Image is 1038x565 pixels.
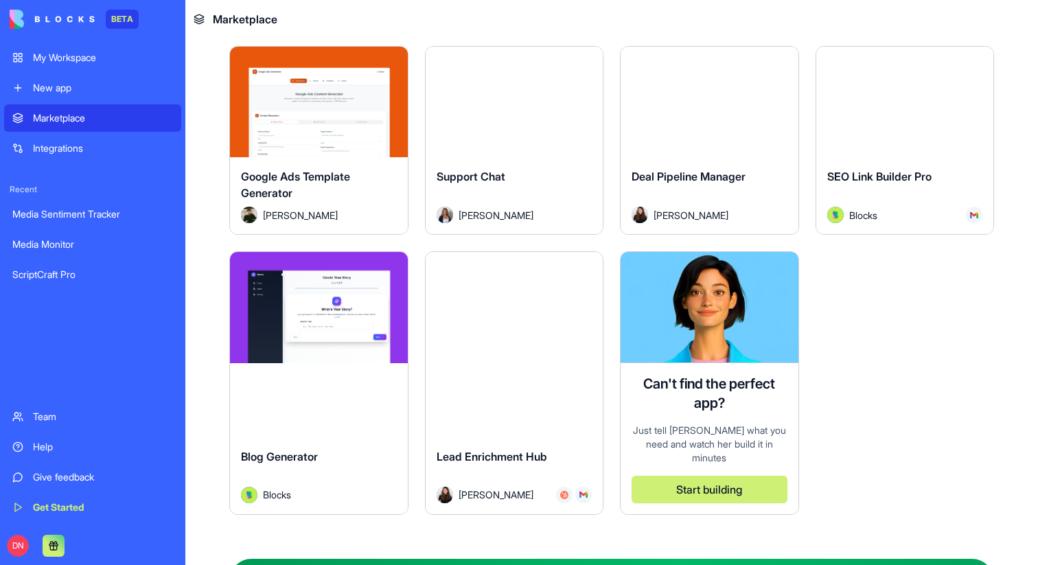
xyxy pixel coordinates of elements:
a: Media Monitor [4,231,181,258]
div: SEO Link Builder Pro [827,168,983,207]
img: Avatar [241,207,257,223]
span: DN [7,535,29,557]
a: Ella AI assistantCan't find the perfect app?Just tell [PERSON_NAME] what you need and watch her b... [620,251,799,515]
span: Recent [4,184,181,195]
img: Gmail_trouth.svg [970,211,978,219]
a: Support ChatAvatar[PERSON_NAME] [425,46,604,235]
div: My Workspace [33,51,173,65]
span: [PERSON_NAME] [459,208,533,222]
img: Avatar [632,207,648,223]
h4: Can't find the perfect app? [632,374,787,413]
img: logo [10,10,95,29]
a: Blog GeneratorAvatarBlocks [229,251,408,515]
span: Lead Enrichment Hub [437,450,547,463]
span: SEO Link Builder Pro [827,170,932,183]
a: Team [4,403,181,430]
span: [PERSON_NAME] [459,487,533,502]
span: Google Ads Template Generator [241,170,350,200]
img: Hubspot_zz4hgj.svg [560,491,568,499]
div: Give feedback [33,470,173,484]
img: Avatar [827,207,844,223]
span: Support Chat [437,170,505,183]
div: ScriptCraft Pro [12,268,173,281]
span: Blocks [263,487,291,502]
div: Google Ads Template Generator [241,168,397,207]
a: My Workspace [4,44,181,71]
a: ScriptCraft Pro [4,261,181,288]
a: Lead Enrichment HubAvatar[PERSON_NAME] [425,251,604,515]
div: Deal Pipeline Manager [632,168,787,207]
a: Marketplace [4,104,181,132]
a: Give feedback [4,463,181,491]
a: New app [4,74,181,102]
span: Blog Generator [241,450,318,463]
div: BETA [106,10,139,29]
span: [PERSON_NAME] [263,208,338,222]
button: Start building [632,476,787,503]
a: BETA [10,10,139,29]
a: Google Ads Template GeneratorAvatar[PERSON_NAME] [229,46,408,235]
div: Support Chat [437,168,592,207]
div: Get Started [33,500,173,514]
img: Ella AI assistant [621,252,798,362]
a: Help [4,433,181,461]
div: Blog Generator [241,448,397,487]
img: Gmail_trouth.svg [579,491,588,499]
div: Lead Enrichment Hub [437,448,592,487]
a: SEO Link Builder ProAvatarBlocks [816,46,995,235]
span: Deal Pipeline Manager [632,170,746,183]
span: [PERSON_NAME] [654,208,728,222]
img: Avatar [437,207,453,223]
a: Get Started [4,494,181,521]
img: Avatar [437,487,453,503]
div: Help [33,440,173,454]
div: Media Sentiment Tracker [12,207,173,221]
div: Team [33,410,173,424]
div: New app [33,81,173,95]
a: Media Sentiment Tracker [4,200,181,228]
div: Integrations [33,141,173,155]
div: Media Monitor [12,238,173,251]
a: Deal Pipeline ManagerAvatar[PERSON_NAME] [620,46,799,235]
div: Marketplace [33,111,173,125]
span: Blocks [849,208,877,222]
div: Just tell [PERSON_NAME] what you need and watch her build it in minutes [632,424,787,465]
a: Integrations [4,135,181,162]
span: Marketplace [213,11,277,27]
img: Avatar [241,487,257,503]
